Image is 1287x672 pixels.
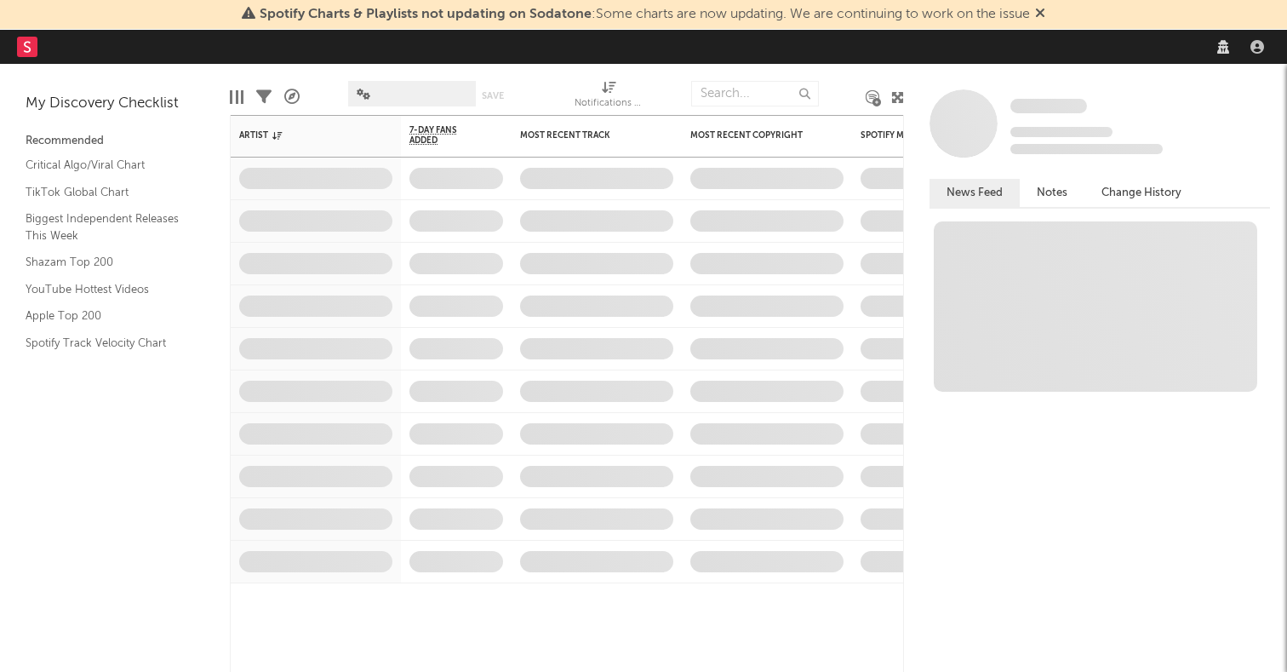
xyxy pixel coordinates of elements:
span: 7-Day Fans Added [409,125,478,146]
a: Biggest Independent Releases This Week [26,210,187,244]
a: YouTube Hottest Videos [26,280,187,299]
div: Most Recent Track [520,130,648,141]
span: Dismiss [1035,8,1045,21]
div: Artist [239,130,367,141]
span: 0 fans last week [1010,144,1163,154]
span: Tracking Since: [DATE] [1010,127,1113,137]
a: Some Artist [1010,98,1087,115]
button: Change History [1084,179,1198,207]
div: Spotify Monthly Listeners [861,130,988,141]
div: A&R Pipeline [284,72,300,122]
a: Critical Algo/Viral Chart [26,156,187,175]
span: Some Artist [1010,99,1087,113]
button: Notes [1020,179,1084,207]
div: Filters [256,72,272,122]
div: Notifications (Artist) [575,94,643,114]
a: Spotify Track Velocity Chart [26,334,187,353]
div: Recommended [26,131,204,152]
a: Apple Top 200 [26,307,187,325]
input: Search... [691,81,819,106]
button: News Feed [929,179,1020,207]
div: Most Recent Copyright [690,130,818,141]
span: : Some charts are now updating. We are continuing to work on the issue [260,8,1030,21]
div: My Discovery Checklist [26,94,204,114]
button: Save [482,91,504,101]
a: TikTok Global Chart [26,183,187,202]
span: Spotify Charts & Playlists not updating on Sodatone [260,8,592,21]
div: Edit Columns [230,72,243,122]
a: Shazam Top 200 [26,253,187,272]
div: Notifications (Artist) [575,72,643,122]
